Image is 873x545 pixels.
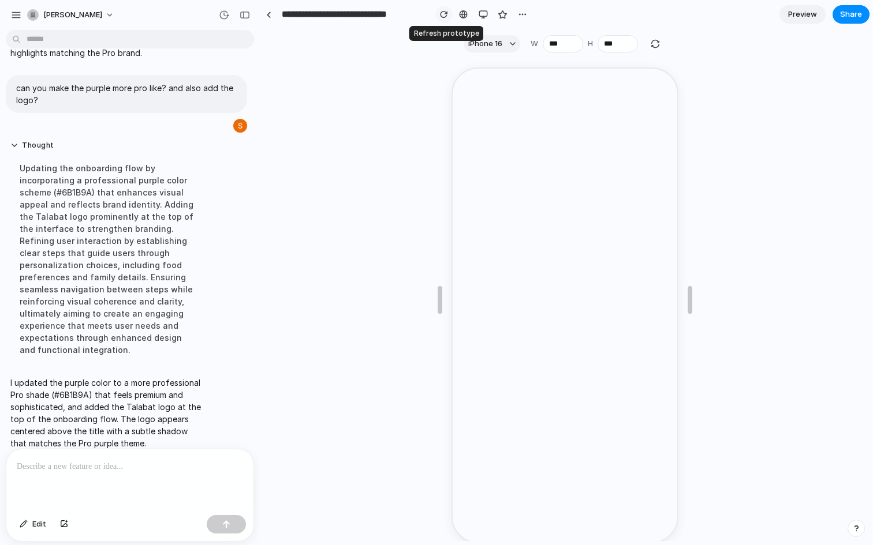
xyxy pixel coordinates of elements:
[43,9,102,21] span: [PERSON_NAME]
[779,5,826,24] a: Preview
[16,82,237,106] p: can you make the purple more pro like? and also add the logo?
[464,35,520,52] button: iPhone 16
[468,38,502,50] span: iPhone 16
[840,9,862,20] span: Share
[588,38,593,50] label: H
[23,6,120,24] button: [PERSON_NAME]
[833,5,870,24] button: Share
[10,155,203,363] div: Updating the onboarding flow by incorporating a professional purple color scheme (#6B1B9A) that e...
[32,518,46,530] span: Edit
[10,377,203,449] p: I updated the purple color to a more professional Pro shade (#6B1B9A) that feels premium and soph...
[409,26,484,41] div: Refresh prototype
[788,9,817,20] span: Preview
[531,38,538,50] label: W
[14,515,52,533] button: Edit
